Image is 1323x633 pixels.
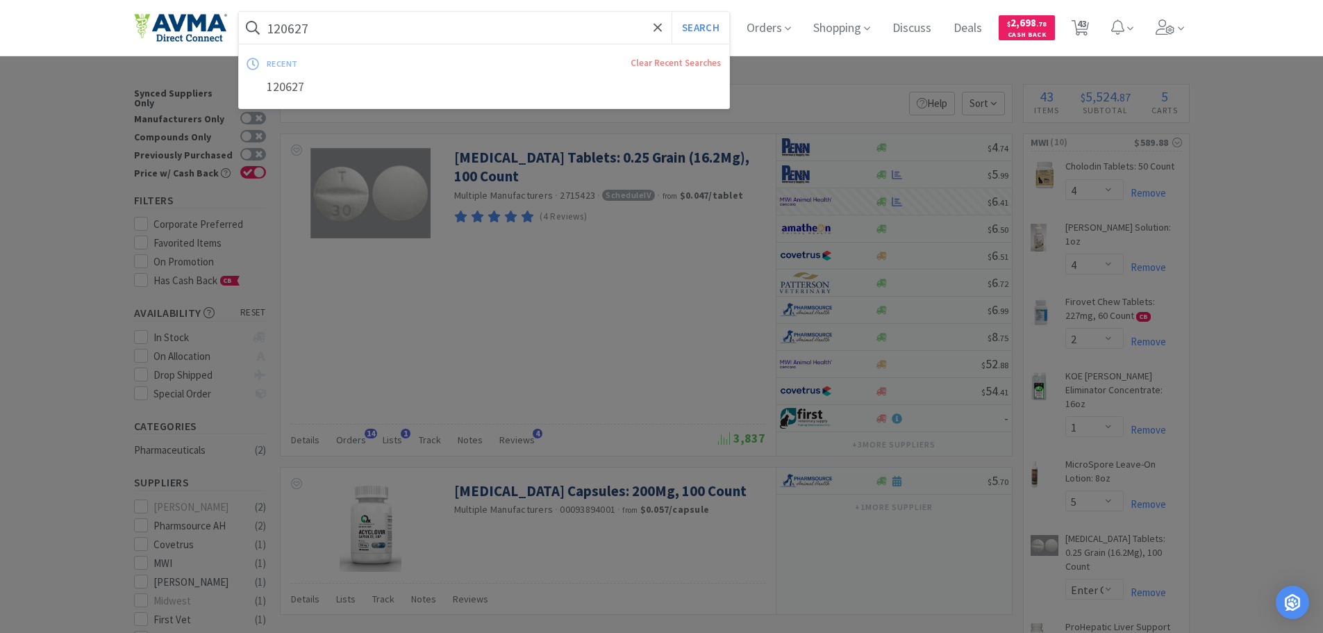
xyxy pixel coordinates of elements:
[887,22,937,35] a: Discuss
[1007,19,1010,28] span: $
[948,22,988,35] a: Deals
[1007,31,1047,40] span: Cash Back
[999,9,1055,47] a: $2,698.78Cash Back
[239,74,730,100] div: 120627
[239,12,730,44] input: Search by item, sku, manufacturer, ingredient, size...
[267,53,465,74] div: recent
[1007,16,1047,29] span: 2,698
[672,12,729,44] button: Search
[134,13,227,42] img: e4e33dab9f054f5782a47901c742baa9_102.png
[1066,24,1095,36] a: 43
[1036,19,1047,28] span: . 78
[631,57,721,69] a: Clear Recent Searches
[1276,586,1309,619] div: Open Intercom Messenger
